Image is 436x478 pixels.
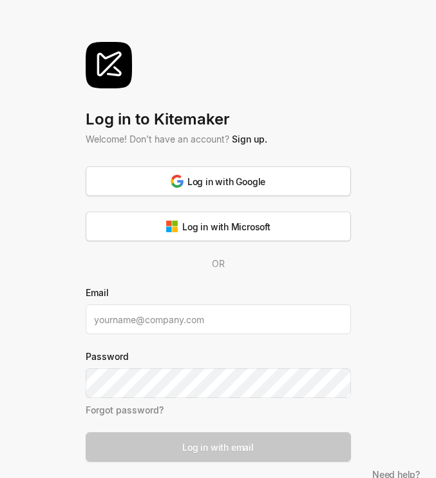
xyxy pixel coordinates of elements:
[171,175,184,188] img: svg%3e
[86,304,351,334] input: yourname@company.com
[171,175,265,188] div: Log in with Google
[86,212,351,241] button: Log in with Microsoft
[86,132,351,146] div: Welcome! Don't have an account?
[232,134,267,144] a: Sign up.
[86,257,351,270] div: OR
[166,220,178,233] img: svg%3e
[86,109,351,130] div: Log in to Kitemaker
[86,166,351,196] button: Log in with Google
[166,220,270,234] div: Log in with Microsoft
[86,404,164,415] a: Forgot password?
[86,286,351,299] label: Email
[86,350,351,363] label: Password
[86,432,351,462] button: Log in with email
[86,42,132,88] img: svg%3e
[182,441,253,454] div: Log in with email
